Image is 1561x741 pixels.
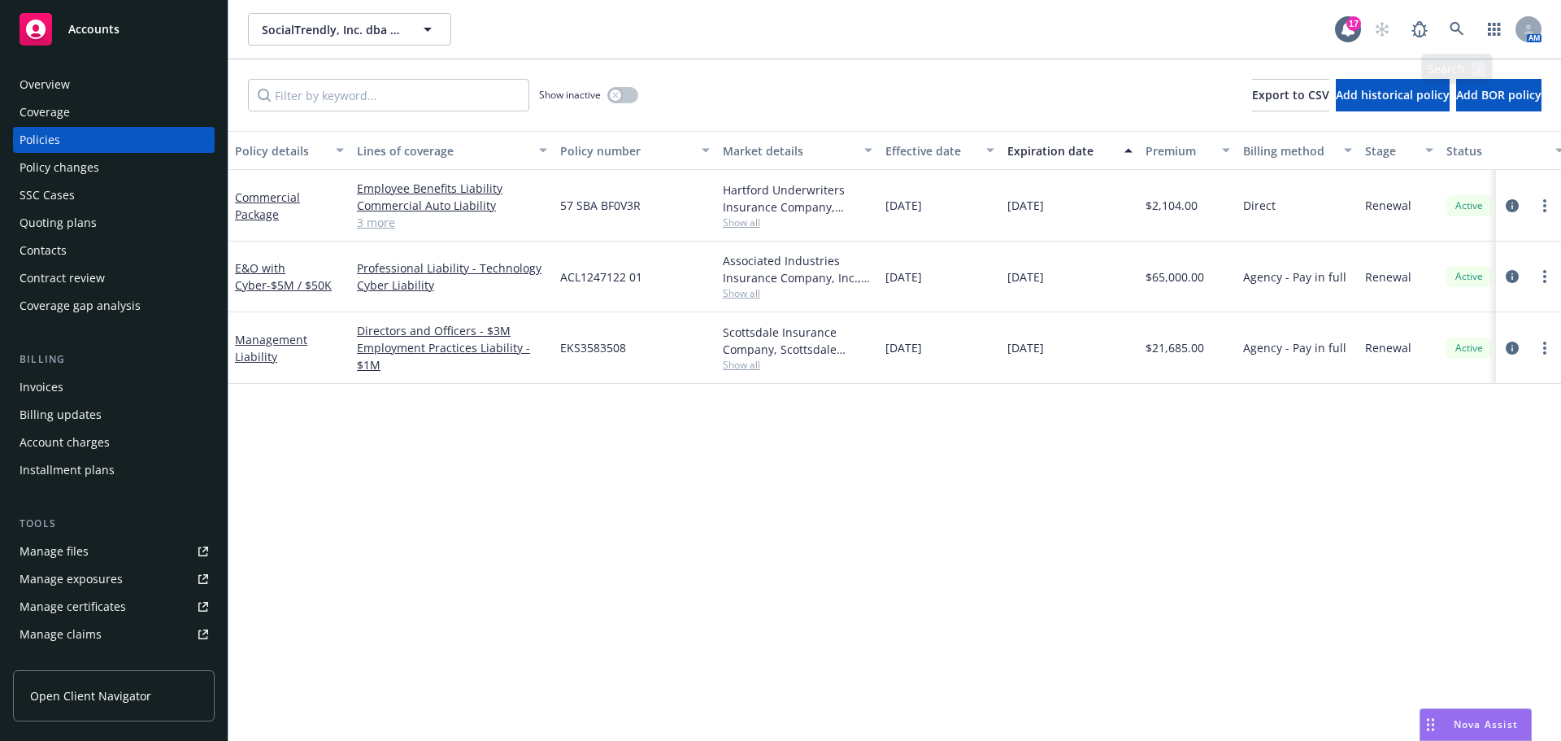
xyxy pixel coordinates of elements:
[1336,79,1450,111] button: Add historical policy
[1420,709,1441,740] div: Drag to move
[248,79,529,111] input: Filter by keyword...
[1252,87,1329,102] span: Export to CSV
[13,457,215,483] a: Installment plans
[357,339,547,373] a: Employment Practices Liability - $1M
[13,402,215,428] a: Billing updates
[1336,87,1450,102] span: Add historical policy
[20,210,97,236] div: Quoting plans
[1441,13,1473,46] a: Search
[723,252,872,286] div: Associated Industries Insurance Company, Inc., AmTrust Financial Services, RT Specialty Insurance...
[560,142,692,159] div: Policy number
[1007,197,1044,214] span: [DATE]
[1403,13,1436,46] a: Report a Bug
[262,21,402,38] span: SocialTrendly, Inc. dba Blackbird AI
[20,265,105,291] div: Contract review
[1146,339,1204,356] span: $21,685.00
[13,293,215,319] a: Coverage gap analysis
[235,332,307,364] a: Management Liability
[1146,268,1204,286] span: $65,000.00
[1007,268,1044,286] span: [DATE]
[1502,267,1522,286] a: circleInformation
[228,131,350,170] button: Policy details
[357,142,529,159] div: Lines of coverage
[723,181,872,216] div: Hartford Underwriters Insurance Company, Hartford Insurance Group
[248,13,451,46] button: SocialTrendly, Inc. dba Blackbird AI
[13,566,215,592] a: Manage exposures
[1146,142,1212,159] div: Premium
[1502,338,1522,358] a: circleInformation
[1237,131,1359,170] button: Billing method
[20,457,115,483] div: Installment plans
[13,99,215,125] a: Coverage
[20,238,67,264] div: Contacts
[1502,196,1522,216] a: circleInformation
[1420,708,1532,741] button: Nova Assist
[723,324,872,358] div: Scottsdale Insurance Company, Scottsdale Insurance Company (Nationwide), E-Risk Services, RT Spec...
[1252,79,1329,111] button: Export to CSV
[885,339,922,356] span: [DATE]
[20,127,60,153] div: Policies
[20,402,102,428] div: Billing updates
[13,351,215,368] div: Billing
[1366,13,1398,46] a: Start snowing
[1456,79,1541,111] button: Add BOR policy
[68,23,120,36] span: Accounts
[20,155,99,181] div: Policy changes
[357,197,547,214] a: Commercial Auto Liability
[357,322,547,339] a: Directors and Officers - $3M
[1359,131,1440,170] button: Stage
[1535,338,1554,358] a: more
[20,182,75,208] div: SSC Cases
[885,268,922,286] span: [DATE]
[1478,13,1511,46] a: Switch app
[13,238,215,264] a: Contacts
[1365,268,1411,286] span: Renewal
[13,516,215,532] div: Tools
[13,649,215,675] a: Manage BORs
[723,216,872,229] span: Show all
[885,142,976,159] div: Effective date
[723,142,854,159] div: Market details
[13,7,215,52] a: Accounts
[1535,267,1554,286] a: more
[235,142,326,159] div: Policy details
[716,131,879,170] button: Market details
[20,594,126,620] div: Manage certificates
[560,197,641,214] span: 57 SBA BF0V3R
[357,214,547,231] a: 3 more
[20,429,110,455] div: Account charges
[1535,196,1554,216] a: more
[357,277,547,294] a: Cyber Liability
[13,374,215,400] a: Invoices
[1007,142,1115,159] div: Expiration date
[1453,269,1485,284] span: Active
[539,88,601,102] span: Show inactive
[20,374,63,400] div: Invoices
[560,268,642,286] span: ACL1247122 01
[13,155,215,181] a: Policy changes
[20,566,123,592] div: Manage exposures
[1243,339,1346,356] span: Agency - Pay in full
[350,131,554,170] button: Lines of coverage
[13,594,215,620] a: Manage certificates
[13,265,215,291] a: Contract review
[1453,341,1485,355] span: Active
[357,180,547,197] a: Employee Benefits Liability
[235,190,300,222] a: Commercial Package
[879,131,1001,170] button: Effective date
[723,358,872,372] span: Show all
[13,538,215,564] a: Manage files
[723,286,872,300] span: Show all
[1001,131,1139,170] button: Expiration date
[1456,87,1541,102] span: Add BOR policy
[13,182,215,208] a: SSC Cases
[20,538,89,564] div: Manage files
[1365,142,1415,159] div: Stage
[13,429,215,455] a: Account charges
[1454,717,1518,731] span: Nova Assist
[1446,142,1546,159] div: Status
[1243,142,1334,159] div: Billing method
[1453,198,1485,213] span: Active
[13,210,215,236] a: Quoting plans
